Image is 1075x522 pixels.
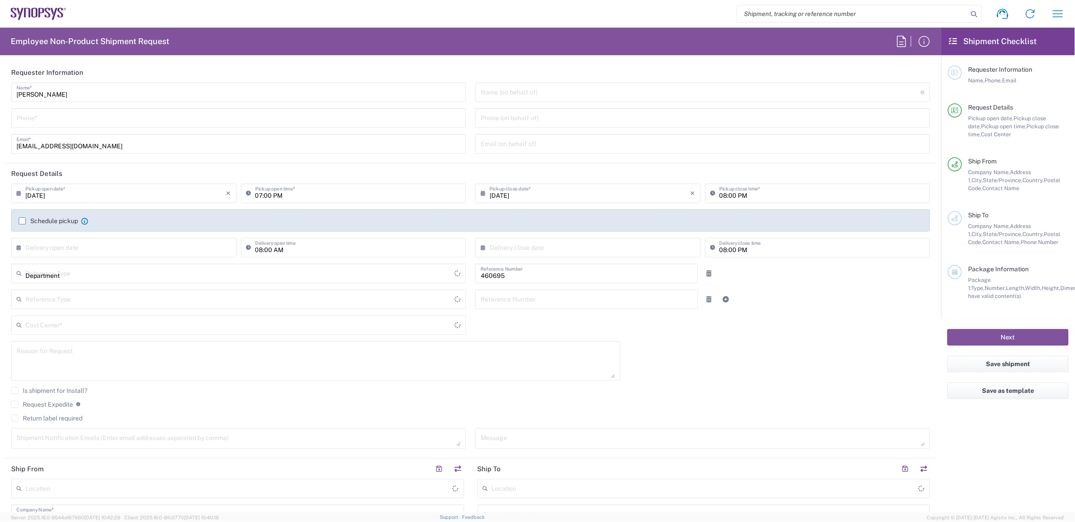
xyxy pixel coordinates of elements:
[737,5,968,22] input: Shipment, tracking or reference number
[969,212,989,219] span: Ship To
[184,515,219,520] span: [DATE] 10:40:19
[11,36,169,47] h2: Employee Non-Product Shipment Request
[11,68,83,77] h2: Requester Information
[11,465,44,473] h2: Ship From
[1023,177,1044,184] span: Country,
[1002,77,1017,84] span: Email
[969,77,985,84] span: Name,
[948,329,1069,346] button: Next
[969,223,1010,229] span: Company Name,
[11,387,87,394] label: Is shipment for Install?
[969,115,1014,122] span: Pickup open date,
[969,66,1033,73] span: Requester Information
[949,36,1037,47] h2: Shipment Checklist
[985,285,1006,291] span: Number,
[84,515,120,520] span: [DATE] 10:42:29
[985,77,1002,84] span: Phone,
[720,293,732,306] a: Add Reference
[703,267,715,280] a: Remove Reference
[969,265,1029,273] span: Package Information
[983,177,1023,184] span: State/Province,
[440,514,462,520] a: Support
[11,515,120,520] span: Server: 2025.16.0-9544af67660
[969,277,991,291] span: Package 1:
[703,293,715,306] a: Remove Reference
[981,131,1012,138] span: Cost Center
[462,514,485,520] a: Feedback
[1026,285,1042,291] span: Width,
[124,515,219,520] span: Client: 2025.16.0-8fc0770
[969,169,1010,175] span: Company Name,
[478,465,501,473] h2: Ship To
[1006,285,1026,291] span: Length,
[972,231,983,237] span: City,
[948,356,1069,372] button: Save shipment
[1023,231,1044,237] span: Country,
[11,415,82,422] label: Return label required
[1042,285,1061,291] span: Height,
[983,185,1020,192] span: Contact Name
[691,186,695,200] i: ×
[226,186,231,200] i: ×
[972,285,985,291] span: Type,
[11,401,73,408] label: Request Expedite
[981,123,1027,130] span: Pickup open time,
[948,383,1069,399] button: Save as template
[11,169,62,178] h2: Request Details
[983,231,1023,237] span: State/Province,
[1021,239,1059,245] span: Phone Number
[983,239,1021,245] span: Contact Name,
[927,514,1064,522] span: Copyright © [DATE]-[DATE] Agistix Inc., All Rights Reserved
[19,217,78,224] label: Schedule pickup
[972,177,983,184] span: City,
[969,104,1014,111] span: Request Details
[969,158,997,165] span: Ship From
